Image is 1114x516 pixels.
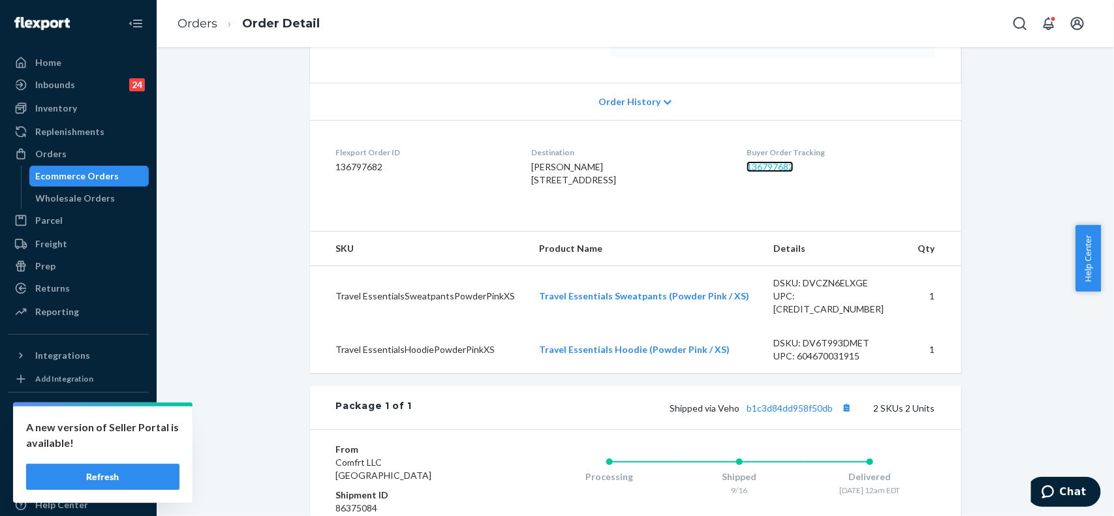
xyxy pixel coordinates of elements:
div: DSKU: DV6T993DMET [774,337,897,350]
dt: From [336,443,492,456]
a: Settings [8,450,149,471]
dt: Shipment ID [336,489,492,502]
span: [PERSON_NAME] [STREET_ADDRESS] [531,161,616,185]
div: Package 1 of 1 [336,399,412,416]
img: Flexport logo [14,17,70,30]
th: SKU [310,232,529,266]
a: Add Fast Tag [8,429,149,445]
ol: breadcrumbs [167,5,330,43]
a: Freight [8,234,149,254]
a: Prep [8,256,149,277]
a: 136797682 [747,161,794,172]
div: Home [35,56,61,69]
span: Shipped via Veho [670,402,856,414]
button: Close Navigation [123,10,149,37]
iframe: Opens a widget where you can chat to one of our agents [1031,477,1101,509]
button: Open notifications [1036,10,1062,37]
th: Qty [906,232,961,266]
dt: Buyer Order Tracking [747,147,935,158]
div: Reporting [35,305,79,318]
div: 9/16 [674,485,805,496]
div: Wholesale Orders [36,192,116,205]
a: b1c3d84dd958f50db [747,402,833,414]
div: Add Integration [35,373,93,384]
span: Order History [598,95,660,108]
dt: Flexport Order ID [336,147,510,158]
div: Prep [35,260,55,273]
a: Orders [8,144,149,164]
div: Freight [35,237,67,250]
div: Ecommerce Orders [36,170,119,183]
div: Parcel [35,214,63,227]
button: Integrations [8,345,149,366]
button: Help Center [1075,225,1101,292]
div: Processing [544,470,675,483]
div: UPC: [CREDIT_CARD_NUMBER] [774,290,897,316]
a: Home [8,52,149,73]
a: Parcel [8,210,149,231]
dt: Destination [531,147,726,158]
div: Returns [35,282,70,295]
td: 1 [906,266,961,327]
dd: 136797682 [336,160,510,174]
div: Delivered [805,470,935,483]
td: 1 [906,326,961,373]
td: Travel EssentialsSweatpantsPowderPinkXS [310,266,529,327]
div: Help Center [35,498,88,511]
button: Refresh [26,464,179,490]
a: Replenishments [8,121,149,142]
th: Details [764,232,907,266]
a: Inventory [8,98,149,119]
div: Inventory [35,102,77,115]
span: Comfrt LLC [GEOGRAPHIC_DATA] [336,457,432,481]
a: Travel Essentials Sweatpants (Powder Pink / XS) [539,290,749,301]
p: A new version of Seller Portal is available! [26,419,179,451]
div: DSKU: DVCZN6ELXGE [774,277,897,290]
button: Fast Tags [8,403,149,424]
div: [DATE] 12am EDT [805,485,935,496]
td: Travel EssentialsHoodiePowderPinkXS [310,326,529,373]
div: Orders [35,147,67,160]
button: Copy tracking number [839,399,856,416]
div: Shipped [674,470,805,483]
a: Inbounds24 [8,74,149,95]
button: Talk to Support [8,472,149,493]
a: Orders [178,16,217,31]
div: UPC: 604670031915 [774,350,897,363]
div: 24 [129,78,145,91]
a: Wholesale Orders [29,188,149,209]
div: Inbounds [35,78,75,91]
a: Ecommerce Orders [29,166,149,187]
a: Returns [8,278,149,299]
div: 2 SKUs 2 Units [412,399,935,416]
a: Order Detail [242,16,320,31]
div: Replenishments [35,125,104,138]
a: Add Integration [8,371,149,387]
div: Integrations [35,349,90,362]
a: Reporting [8,301,149,322]
a: Travel Essentials Hoodie (Powder Pink / XS) [539,344,730,355]
button: Open Search Box [1007,10,1033,37]
th: Product Name [529,232,763,266]
dd: 86375084 [336,502,492,515]
button: Open account menu [1064,10,1091,37]
a: Help Center [8,494,149,515]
